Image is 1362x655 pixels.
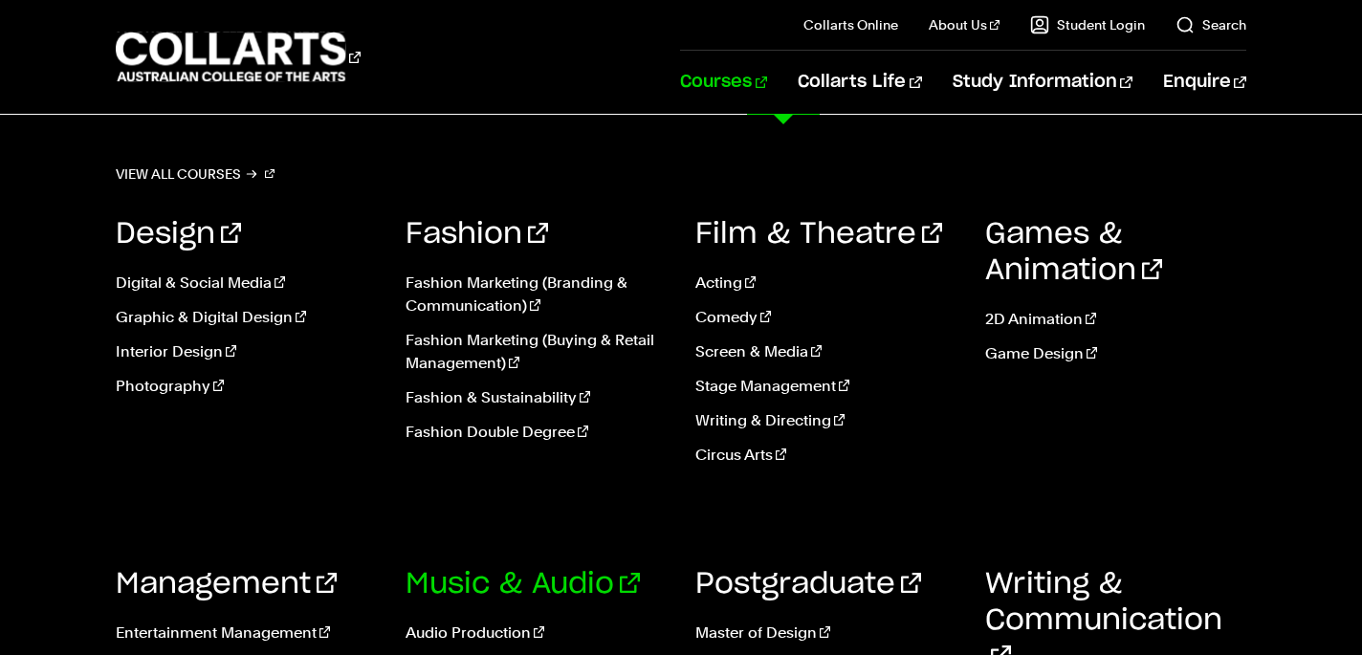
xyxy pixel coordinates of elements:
a: Fashion Double Degree [406,421,667,444]
a: Search [1175,15,1246,34]
a: Photography [116,375,377,398]
div: Go to homepage [116,30,361,84]
a: Student Login [1030,15,1145,34]
a: Acting [695,272,956,295]
a: Comedy [695,306,956,329]
a: Fashion [406,220,548,249]
a: Game Design [985,342,1246,365]
a: Fashion & Sustainability [406,386,667,409]
a: Digital & Social Media [116,272,377,295]
a: Stage Management [695,375,956,398]
a: Design [116,220,241,249]
a: 2D Animation [985,308,1246,331]
a: Fashion Marketing (Branding & Communication) [406,272,667,317]
a: Interior Design [116,340,377,363]
a: Collarts Online [803,15,898,34]
a: Music & Audio [406,570,640,599]
a: Master of Design [695,622,956,644]
a: Games & Animation [985,220,1162,285]
a: Study Information [953,51,1132,114]
a: About Us [929,15,1000,34]
a: Graphic & Digital Design [116,306,377,329]
a: Collarts Life [798,51,921,114]
a: Fashion Marketing (Buying & Retail Management) [406,329,667,375]
a: Courses [680,51,767,114]
a: Entertainment Management [116,622,377,644]
a: View all courses [116,161,275,187]
a: Writing & Directing [695,409,956,432]
a: Postgraduate [695,570,921,599]
a: Circus Arts [695,444,956,467]
a: Film & Theatre [695,220,942,249]
a: Audio Production [406,622,667,644]
a: Screen & Media [695,340,956,363]
a: Management [116,570,337,599]
a: Enquire [1163,51,1246,114]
